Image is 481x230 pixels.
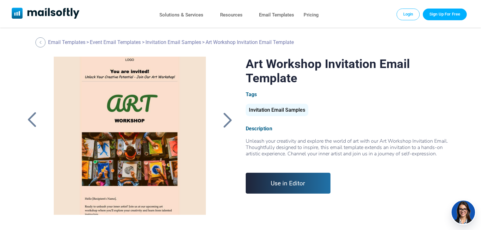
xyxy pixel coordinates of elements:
a: Email Templates [259,10,294,20]
a: Invitation Email Samples [145,39,201,45]
a: Resources [220,10,243,20]
div: Invitation Email Samples [246,104,308,116]
div: Description [246,126,457,132]
a: Login [397,9,420,20]
a: Trial [423,9,467,20]
a: Mailsoftly [12,8,80,20]
a: Solutions & Services [159,10,203,20]
div: Tags [246,91,457,97]
a: Back [35,37,47,47]
h1: Art Workshop Invitation Email Template [246,57,457,85]
a: Email Templates [48,39,85,45]
a: Invitation Email Samples [246,109,308,112]
a: Use in Editor [246,173,331,194]
a: Back [24,112,40,128]
a: Pricing [304,10,319,20]
a: Event Email Templates [90,39,141,45]
div: Unleash your creativity and explore the world of art with our Art Workshop Invitation Email. Thou... [246,138,457,163]
a: Back [219,112,235,128]
a: Art Workshop Invitation Email Template [45,57,214,215]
